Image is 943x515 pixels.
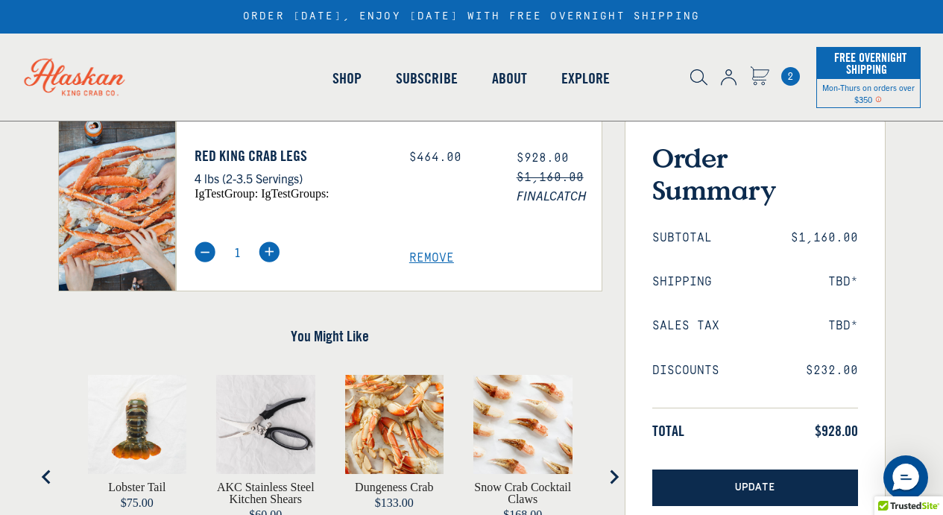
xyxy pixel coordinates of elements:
span: Sales Tax [652,319,719,333]
span: Update [735,481,775,494]
s: $1,160.00 [517,171,584,184]
a: Cart [781,67,800,86]
span: igTestGroup: [195,187,258,200]
img: plus [259,241,280,262]
a: Subscribe [379,36,475,121]
a: Explore [544,36,627,121]
a: Cart [750,66,769,88]
span: Discounts [652,364,719,378]
span: $928.00 [517,151,569,165]
a: View Lobster Tail [108,481,165,493]
img: Crab Claws [473,375,573,474]
button: Update [652,470,858,506]
span: $75.00 [121,496,154,509]
img: Lobster Tail [88,375,187,474]
img: Alaskan King Crab Co. logo [7,42,142,112]
a: View Dungeness Crab [355,481,433,493]
span: Total [652,422,684,440]
img: account [721,69,737,86]
span: Free Overnight Shipping [830,46,906,80]
span: Mon-Thurs on orders over $350 [822,82,915,104]
span: igTestGroups: [261,187,329,200]
a: Red King Crab Legs [195,147,387,165]
img: AKC Stainless Steel Kitchen Shears [216,375,315,474]
p: 4 lbs (2-3.5 Servings) [195,168,387,188]
img: Dungeness Crab [345,375,444,474]
img: Red King Crab Legs - 4 lbs (2-3.5 Servings) [59,121,176,291]
img: search [690,69,707,86]
button: Go to last slide [32,462,62,492]
h3: Order Summary [652,142,858,206]
button: Next slide [599,462,628,492]
span: $232.00 [806,364,858,378]
div: ORDER [DATE], ENJOY [DATE] WITH FREE OVERNIGHT SHIPPING [243,10,700,23]
a: About [475,36,544,121]
span: FINALCATCH [517,186,602,205]
span: 2 [781,67,800,86]
img: minus [195,241,215,262]
span: Shipping Notice Icon [875,94,882,104]
a: View Snow Crab Cocktail Claws [473,481,573,505]
span: Shipping [652,275,712,289]
a: Remove [409,251,602,265]
span: $1,160.00 [791,231,858,245]
span: Subtotal [652,231,712,245]
div: Messenger Dummy Widget [883,455,928,500]
a: Shop [315,36,379,121]
span: $133.00 [375,496,414,509]
h4: You Might Like [58,327,602,345]
div: $464.00 [409,151,494,165]
a: View AKC Stainless Steel Kitchen Shears [216,481,315,505]
span: $928.00 [815,422,858,440]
